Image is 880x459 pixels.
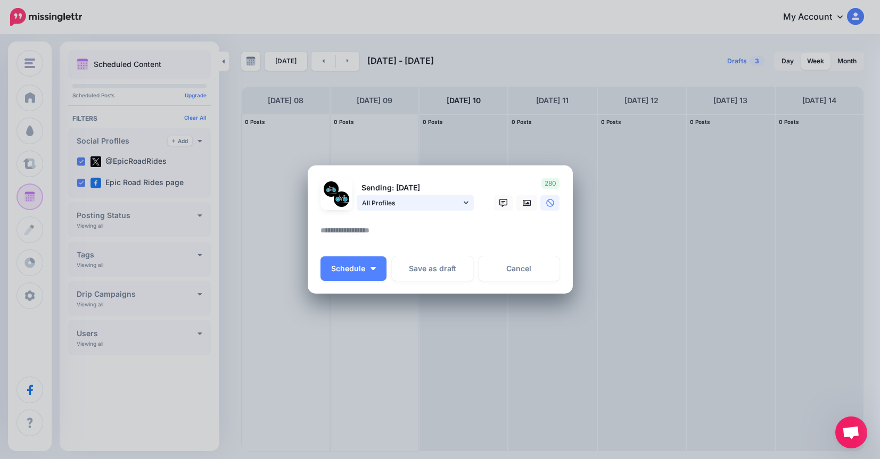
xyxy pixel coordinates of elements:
[357,182,474,194] p: Sending: [DATE]
[334,191,349,207] img: 24232455_1656022774460514_806361043405941070_n-bsa87931.png
[371,267,376,270] img: arrow-down-white.png
[357,195,474,211] a: All Profiles
[392,256,473,281] button: Save as draft
[362,197,461,208] span: All Profiles
[320,256,386,281] button: Schedule
[541,178,560,189] span: 280
[331,265,365,272] span: Schedule
[324,181,339,197] img: yHcHi7F8-50591.jpg
[479,256,560,281] a: Cancel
